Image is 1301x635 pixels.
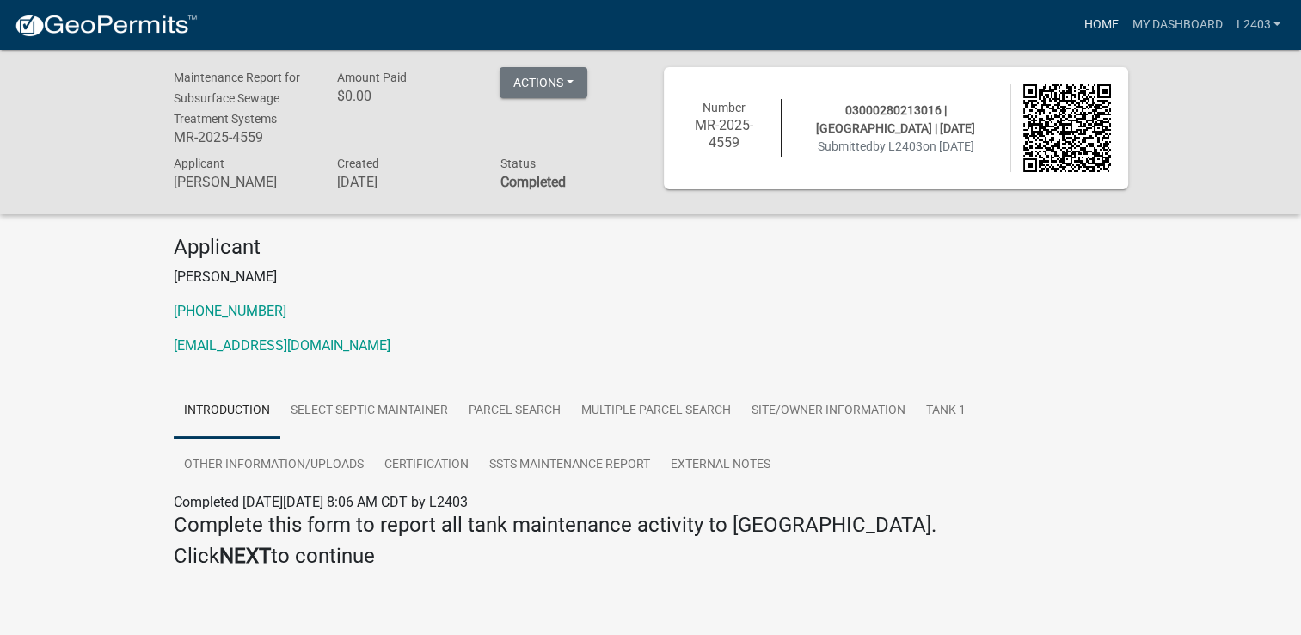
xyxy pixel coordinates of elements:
a: [EMAIL_ADDRESS][DOMAIN_NAME] [174,337,390,354]
span: Status [500,157,535,170]
h4: Applicant [174,235,1128,260]
span: Submitted on [DATE] [818,139,974,153]
h6: MR-2025-4559 [174,129,311,145]
span: Amount Paid [336,71,406,84]
h6: $0.00 [336,88,474,104]
a: My Dashboard [1125,9,1229,41]
a: Certification [374,438,479,493]
h6: [PERSON_NAME] [174,174,311,190]
a: Parcel search [458,384,571,439]
strong: NEXT [219,544,271,568]
a: Site/Owner Information [741,384,916,439]
span: 03000280213016 | [GEOGRAPHIC_DATA] | [DATE] [816,103,975,135]
button: Actions [500,67,587,98]
a: Introduction [174,384,280,439]
p: [PERSON_NAME] [174,267,1128,287]
a: SSTS Maintenance Report [479,438,660,493]
h6: MR-2025-4559 [681,117,769,150]
img: QR code [1023,84,1111,172]
a: External Notes [660,438,781,493]
h6: [DATE] [336,174,474,190]
span: Completed [DATE][DATE] 8:06 AM CDT by L2403 [174,494,468,510]
span: Maintenance Report for Subsurface Sewage Treatment Systems [174,71,300,126]
a: L2403 [1229,9,1287,41]
a: [PHONE_NUMBER] [174,303,286,319]
a: Other Information/Uploads [174,438,374,493]
span: Created [336,157,378,170]
a: Home [1077,9,1125,41]
a: Select Septic Maintainer [280,384,458,439]
strong: Completed [500,174,565,190]
span: by L2403 [873,139,923,153]
span: Number [703,101,746,114]
a: Multiple Parcel Search [571,384,741,439]
h4: Complete this form to report all tank maintenance activity to [GEOGRAPHIC_DATA]. [174,513,1128,538]
span: Applicant [174,157,224,170]
a: Tank 1 [916,384,976,439]
h4: Click to continue [174,544,1128,569]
